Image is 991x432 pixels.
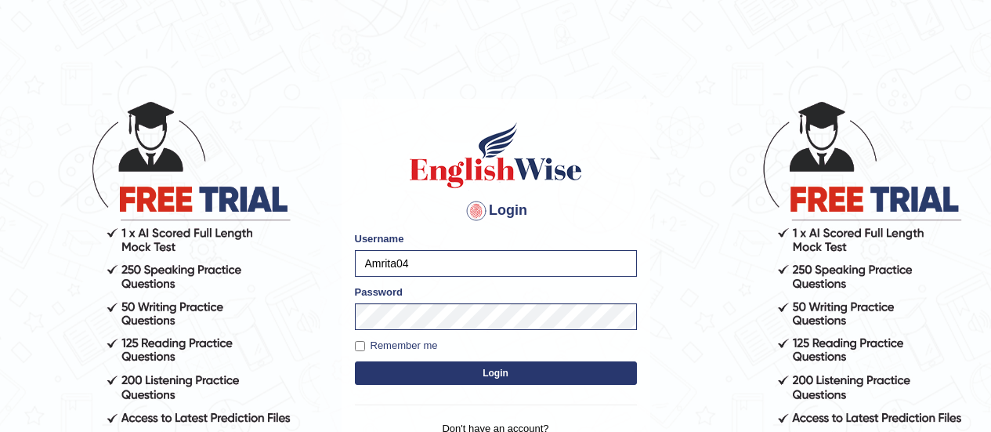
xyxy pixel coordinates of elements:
[355,338,438,354] label: Remember me
[355,341,365,351] input: Remember me
[407,120,585,191] img: Logo of English Wise sign in for intelligent practice with AI
[355,285,403,299] label: Password
[355,361,637,385] button: Login
[355,231,404,246] label: Username
[355,198,637,223] h4: Login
